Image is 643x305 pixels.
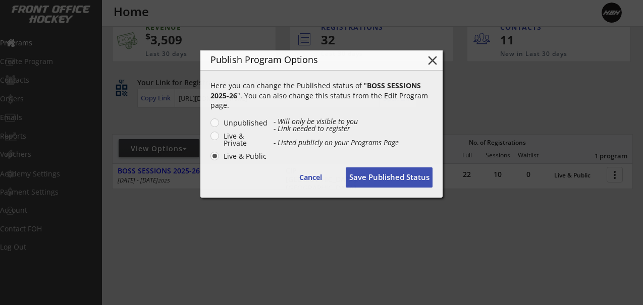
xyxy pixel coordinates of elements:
div: Here you can change the Published status of " ". You can also change this status from the Edit Pr... [210,81,433,110]
button: close [425,53,440,68]
label: Live & Private [221,133,268,147]
strong: BOSS SESSIONS 2025-26 [210,81,423,100]
div: Publish Program Options [210,55,409,64]
button: Save Published Status [346,167,433,188]
label: Unpublished [221,119,268,127]
label: Live & Public [221,153,268,160]
button: Cancel [285,167,336,188]
div: - Will only be visible to you - Link needed to register - Listed publicly on your Programs Page [274,118,433,146]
